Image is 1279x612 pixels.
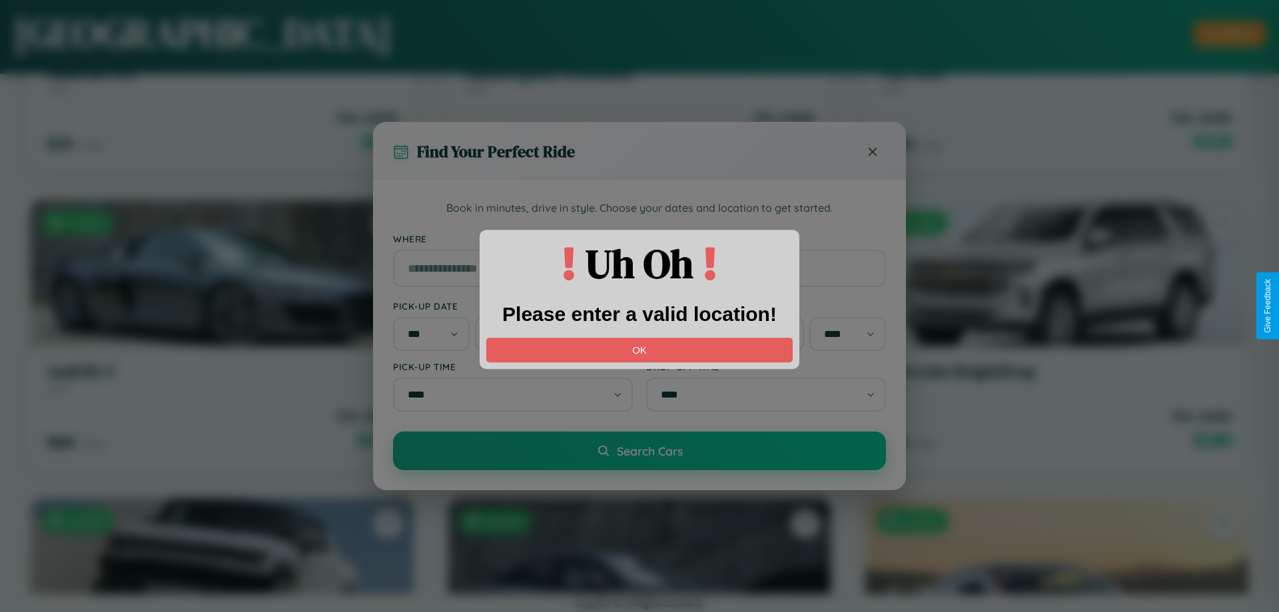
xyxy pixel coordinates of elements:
[617,444,683,458] span: Search Cars
[646,361,886,372] label: Drop-off Time
[393,361,633,372] label: Pick-up Time
[393,233,886,244] label: Where
[646,300,886,312] label: Drop-off Date
[393,200,886,217] p: Book in minutes, drive in style. Choose your dates and location to get started.
[393,300,633,312] label: Pick-up Date
[417,141,575,162] h3: Find Your Perfect Ride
